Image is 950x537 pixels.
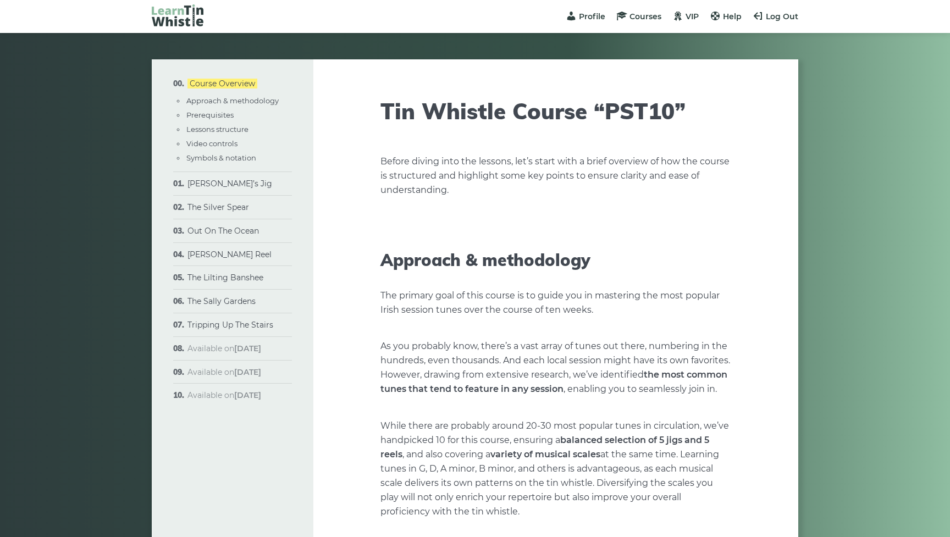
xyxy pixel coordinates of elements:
[380,98,731,124] h1: Tin Whistle Course “PST10”
[766,12,798,21] span: Log Out
[186,125,248,134] a: Lessons structure
[187,296,256,306] a: The Sally Gardens
[380,154,731,197] p: Before diving into the lessons, let’s start with a brief overview of how the course is structured...
[187,79,257,88] a: Course Overview
[187,226,259,236] a: Out On The Ocean
[186,110,234,119] a: Prerequisites
[380,289,731,317] p: The primary goal of this course is to guide you in mastering the most popular Irish session tunes...
[380,250,731,270] h2: Approach & methodology
[723,12,742,21] span: Help
[672,12,699,21] a: VIP
[579,12,605,21] span: Profile
[187,320,273,330] a: Tripping Up The Stairs
[686,12,699,21] span: VIP
[380,339,731,396] p: As you probably know, there’s a vast array of tunes out there, numbering in the hundreds, even th...
[186,96,279,105] a: Approach & methodology
[629,12,661,21] span: Courses
[616,12,661,21] a: Courses
[710,12,742,21] a: Help
[566,12,605,21] a: Profile
[234,344,261,353] strong: [DATE]
[187,179,272,189] a: [PERSON_NAME]’s Jig
[186,153,256,162] a: Symbols & notation
[186,139,237,148] a: Video controls
[187,250,272,259] a: [PERSON_NAME] Reel
[187,273,263,283] a: The Lilting Banshee
[187,344,261,353] span: Available on
[753,12,798,21] a: Log Out
[234,367,261,377] strong: [DATE]
[187,202,249,212] a: The Silver Spear
[490,449,600,460] strong: variety of musical scales
[187,390,261,400] span: Available on
[380,419,731,519] p: While there are probably around 20-30 most popular tunes in circulation, we’ve handpicked 10 for ...
[234,390,261,400] strong: [DATE]
[187,367,261,377] span: Available on
[152,4,203,26] img: LearnTinWhistle.com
